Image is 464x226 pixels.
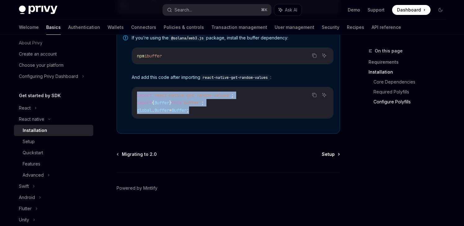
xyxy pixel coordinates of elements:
button: Copy the contents from the code block [310,91,318,99]
a: Installation [369,67,450,77]
button: Toggle dark mode [435,5,445,15]
a: Policies & controls [164,20,204,35]
a: API reference [372,20,401,35]
a: Security [322,20,339,35]
a: Installation [14,125,93,136]
a: Demo [348,7,360,13]
span: Dashboard [397,7,421,13]
a: Features [14,158,93,169]
a: Choose your platform [14,60,93,71]
span: buffer [147,53,162,59]
span: ; [187,107,189,113]
a: Dashboard [392,5,431,15]
span: Buffer [172,107,187,113]
a: Recipes [347,20,364,35]
div: Create an account [19,50,57,58]
div: Quickstart [23,149,43,156]
span: ; [231,93,234,98]
span: import [137,100,152,106]
a: Wallets [108,20,124,35]
div: React native [19,115,44,123]
div: Search... [175,6,192,14]
button: Ask AI [274,4,302,16]
button: Ask AI [320,52,328,60]
code: react-native-get-random-values [200,75,270,81]
span: If you’re using the package, install the buffer dependency: [132,35,334,41]
span: npm [137,53,144,59]
div: Flutter [19,205,32,212]
a: Basics [46,20,61,35]
span: 'buffer' [182,100,201,106]
a: Welcome [19,20,39,35]
span: import [137,93,152,98]
span: ; [201,100,204,106]
div: Features [23,160,40,168]
div: Configuring Privy Dashboard [19,73,78,80]
a: Powered by Mintlify [117,185,157,191]
span: 'react-native-get-random-values' [152,93,231,98]
span: On this page [375,47,403,55]
a: Setup [322,151,339,157]
a: Migrating to 2.0 [117,151,157,157]
span: ⌘ K [261,7,267,12]
div: Advanced [23,171,44,179]
span: i [144,53,147,59]
code: @solana/web3.js [169,35,206,41]
button: Search...⌘K [163,4,271,16]
div: Installation [23,127,47,134]
span: } [169,100,172,106]
span: Ask AI [285,7,297,13]
span: from [172,100,182,106]
div: Swift [19,183,29,190]
div: Setup [23,138,35,145]
span: = [169,107,172,113]
img: dark logo [19,6,57,14]
a: Create an account [14,48,93,60]
span: And add this code after importing : [132,74,334,81]
div: React [19,104,31,112]
a: Required Polyfills [373,87,450,97]
a: Setup [14,136,93,147]
a: Authentication [68,20,100,35]
a: Support [368,7,385,13]
a: Requirements [369,57,450,67]
button: Ask AI [320,91,328,99]
svg: Note [123,35,128,40]
span: Buffer [154,107,169,113]
span: Setup [322,151,335,157]
div: Unity [19,216,29,224]
a: User management [275,20,314,35]
a: Connectors [131,20,156,35]
a: Core Dependencies [373,77,450,87]
span: { [152,100,154,106]
span: Buffer [154,100,169,106]
a: Configure Polyfills [373,97,450,107]
div: Choose your platform [19,61,64,69]
a: Quickstart [14,147,93,158]
div: Android [19,194,35,201]
button: Copy the contents from the code block [310,52,318,60]
span: global [137,107,152,113]
span: . [152,107,154,113]
a: Transaction management [211,20,267,35]
span: Migrating to 2.0 [122,151,157,157]
h5: Get started by SDK [19,92,61,99]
